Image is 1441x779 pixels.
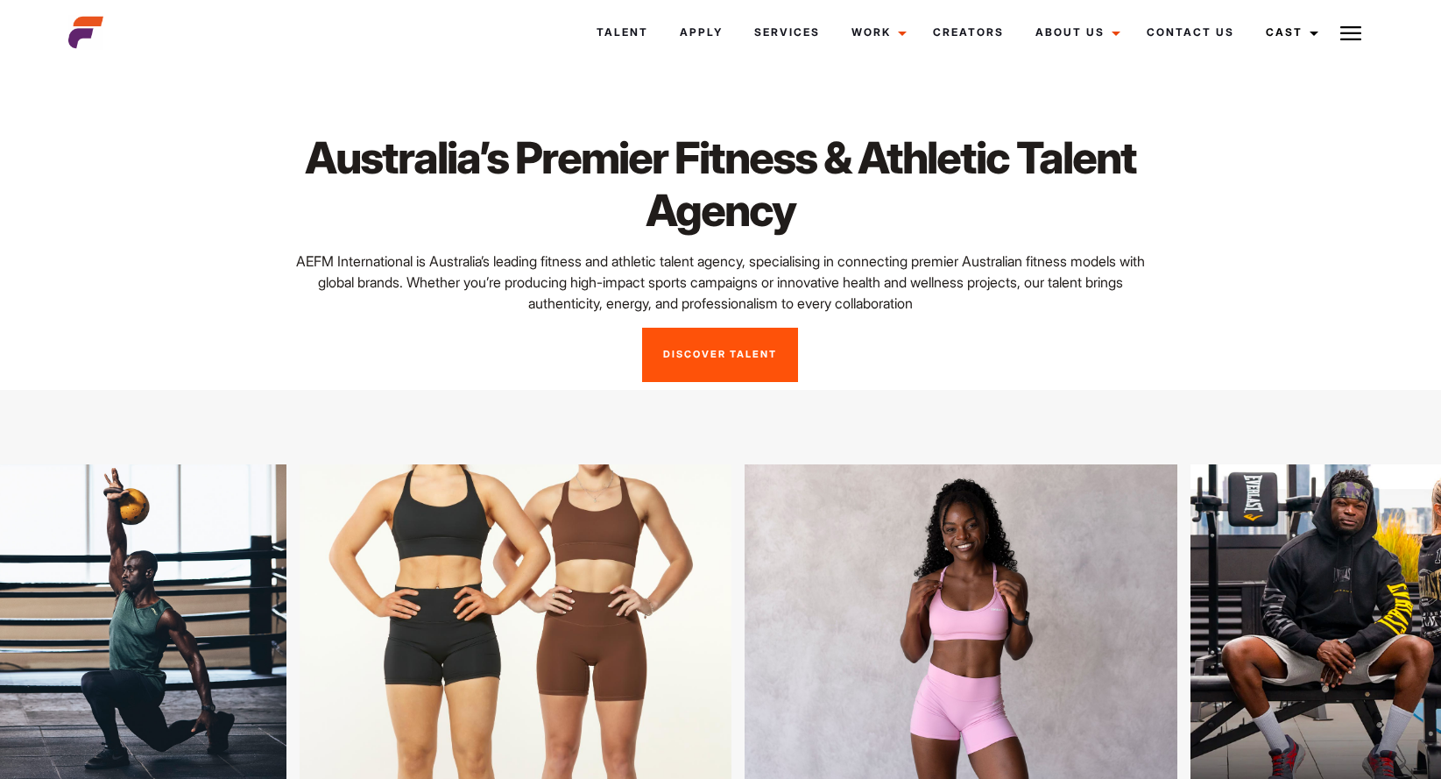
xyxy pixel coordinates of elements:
[664,9,738,56] a: Apply
[917,9,1020,56] a: Creators
[738,9,836,56] a: Services
[289,131,1152,237] h1: Australia’s Premier Fitness & Athletic Talent Agency
[836,9,917,56] a: Work
[1131,9,1250,56] a: Contact Us
[1020,9,1131,56] a: About Us
[581,9,664,56] a: Talent
[289,251,1152,314] p: AEFM International is Australia’s leading fitness and athletic talent agency, specialising in con...
[1250,9,1329,56] a: Cast
[642,328,798,382] a: Discover Talent
[1340,23,1361,44] img: Burger icon
[68,15,103,50] img: cropped-aefm-brand-fav-22-square.png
